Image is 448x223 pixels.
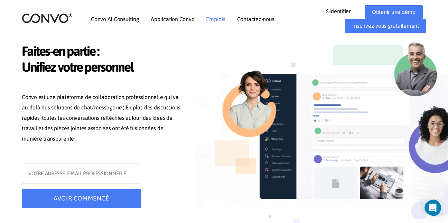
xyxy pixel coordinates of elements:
[22,43,184,61] span: Faites-en partie :
[22,92,184,145] p: Convo est une plateforme de collaboration professionnelle qui va au-delà des solutions de chat/me...
[237,16,274,22] a: Contactez-nous
[22,59,184,77] span: Unifiez votre personnel
[22,13,73,24] img: logo_2.png
[365,5,423,19] a: Obtenir une démo
[424,199,446,216] iframe: Intercom live chat
[91,16,139,22] a: Convo AI Consulting
[22,163,141,184] input: VOTRE ADRESSE E-MAIL PROFESSIONNELLE
[345,19,426,33] a: Inscrivez-vous gratuitement
[206,16,225,22] a: Emplois
[22,189,141,208] button: AVOIR COMMENCÉ
[326,5,361,16] a: S'identifier
[151,16,194,22] a: Application Convo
